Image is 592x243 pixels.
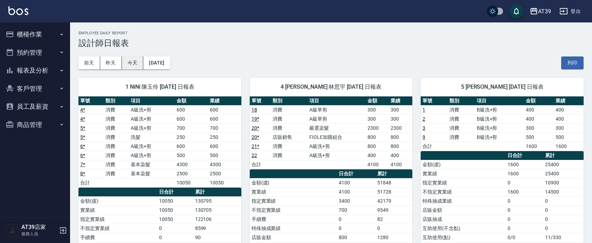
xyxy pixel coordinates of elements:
[389,123,412,133] td: 2300
[376,205,413,215] td: 9549
[376,187,413,196] td: 51728
[366,123,389,133] td: 2300
[543,224,584,233] td: 0
[208,105,241,114] td: 600
[250,160,271,169] td: 合計
[475,123,524,133] td: B級洗+剪
[448,114,475,123] td: 消費
[252,153,257,158] a: 22
[78,233,157,242] td: 手續費
[78,96,241,188] table: a dense table
[376,169,413,178] th: 累計
[524,133,554,142] td: 500
[554,105,584,114] td: 400
[376,224,413,233] td: 0
[422,125,425,131] a: 3
[308,114,365,123] td: A級單剪
[193,233,241,242] td: 90
[129,96,175,106] th: 項目
[376,233,413,242] td: 1280
[175,114,208,123] td: 600
[78,205,157,215] td: 實業績
[104,142,129,151] td: 消費
[175,151,208,160] td: 500
[129,151,175,160] td: A級洗+剪
[78,31,584,35] h2: Employee Daily Report
[157,224,193,233] td: 0
[543,178,584,187] td: 10900
[104,151,129,160] td: 消費
[366,133,389,142] td: 800
[543,151,584,160] th: 累計
[475,114,524,123] td: B級洗+剪
[175,178,208,187] td: 10050
[208,160,241,169] td: 4300
[366,151,389,160] td: 400
[3,116,67,134] button: 商品管理
[129,142,175,151] td: A級洗+剪
[475,133,524,142] td: B級洗+剪
[538,7,551,16] div: AT39
[366,114,389,123] td: 300
[421,178,506,187] td: 指定實業績
[366,142,389,151] td: 800
[104,96,129,106] th: 類別
[175,169,208,178] td: 2500
[143,56,170,69] button: [DATE]
[421,196,506,205] td: 特殊抽成業績
[258,83,404,90] span: 4 [PERSON_NAME] 林思宇 [DATE] 日報表
[157,233,193,242] td: 0
[78,56,100,69] button: 前天
[271,133,308,142] td: 店販銷售
[421,205,506,215] td: 店販金額
[421,233,506,242] td: 互助使用(點)
[78,38,584,48] h3: 設計師日報表
[250,205,337,215] td: 不指定實業績
[389,105,412,114] td: 300
[421,96,584,151] table: a dense table
[308,105,365,114] td: A級單剪
[3,25,67,43] button: 櫃檯作業
[421,169,506,178] td: 實業績
[21,224,57,231] h5: AT39店家
[100,56,122,69] button: 昨天
[250,233,337,242] td: 店販金額
[524,105,554,114] td: 400
[129,105,175,114] td: A級洗+剪
[554,142,584,151] td: 1600
[543,187,584,196] td: 14500
[157,196,193,205] td: 10050
[557,5,584,18] button: 登出
[78,215,157,224] td: 指定實業績
[3,43,67,62] button: 預約管理
[421,215,506,224] td: 店販抽成
[250,215,337,224] td: 手續費
[337,205,376,215] td: 700
[389,96,412,106] th: 業績
[376,196,413,205] td: 42179
[271,123,308,133] td: 消費
[506,169,543,178] td: 1600
[506,160,543,169] td: 1600
[524,96,554,106] th: 金額
[6,223,20,237] img: Person
[506,224,543,233] td: 0
[543,160,584,169] td: 25400
[193,196,241,205] td: 130795
[157,205,193,215] td: 10050
[389,114,412,123] td: 300
[422,134,425,140] a: 9
[506,233,543,242] td: 0/0
[506,178,543,187] td: 0
[208,123,241,133] td: 700
[78,96,104,106] th: 單號
[193,188,241,197] th: 累計
[337,215,376,224] td: 0
[21,231,57,237] p: 服務人員
[389,151,412,160] td: 400
[3,61,67,80] button: 報表及分析
[475,105,524,114] td: B級洗+剪
[252,107,257,113] a: 18
[87,83,233,90] span: 1 NiNi 陳玉伶 [DATE] 日報表
[389,133,412,142] td: 800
